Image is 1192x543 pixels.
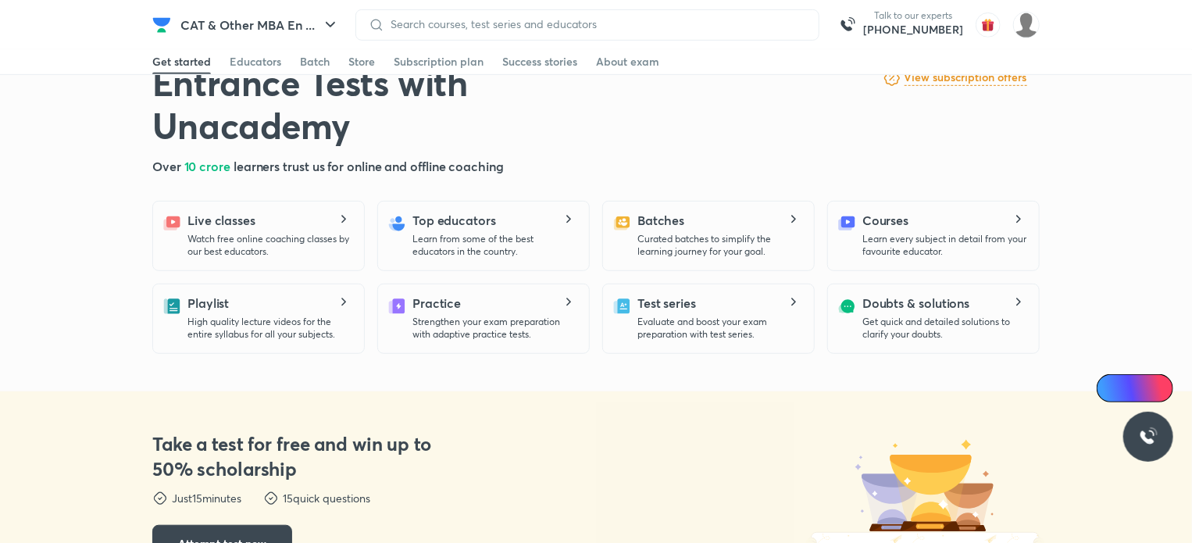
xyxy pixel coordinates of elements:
a: Subscription plan [394,49,484,74]
img: Company Logo [152,16,171,34]
a: Educators [230,49,281,74]
a: Ai Doubts [1097,374,1173,402]
p: Learn from some of the best educators in the country. [412,233,576,258]
img: dst-points [263,491,279,506]
div: Subscription plan [394,54,484,70]
div: Get started [152,54,211,70]
p: Talk to our experts [863,9,963,22]
h1: Crack CAT & Other MBA Entrance Tests with Unacademy [152,19,651,148]
a: View subscription offers [905,69,1027,88]
a: Success stories [502,49,577,74]
p: High quality lecture videos for the entire syllabus for all your subjects. [187,316,352,341]
p: Evaluate and boost your exam preparation with test series. [637,316,801,341]
a: About exam [596,49,659,74]
p: 15 quick questions [283,491,370,506]
a: [PHONE_NUMBER] [863,22,963,38]
span: Ai Doubts [1122,382,1164,395]
img: Icon [1106,382,1119,395]
h6: View subscription offers [905,70,1027,86]
p: Watch free online coaching classes by our best educators. [187,233,352,258]
span: learners trust us for online and offline coaching [234,158,504,174]
img: call-us [832,9,863,41]
h5: Batches [637,211,684,230]
p: Strengthen your exam preparation with adaptive practice tests. [412,316,576,341]
h5: Doubts & solutions [862,294,970,313]
h3: Take a test for free and win up to 50% scholarship [152,431,445,481]
span: Over [152,158,184,174]
img: avatar [976,13,1001,38]
img: Khushi Shah [1013,12,1040,38]
h5: Top educators [412,211,496,230]
div: Store [348,54,375,70]
a: Store [348,49,375,74]
img: ttu [1139,427,1158,446]
span: 10 crore [184,158,234,174]
h5: Courses [862,211,908,230]
p: Get quick and detailed solutions to clarify your doubts. [862,316,1026,341]
div: About exam [596,54,659,70]
p: Curated batches to simplify the learning journey for your goal. [637,233,801,258]
a: Batch [300,49,330,74]
h5: Live classes [187,211,255,230]
img: dst-trophy [851,438,1000,532]
p: Just 15 minutes [172,491,241,506]
div: Success stories [502,54,577,70]
h5: Test series [637,294,696,313]
a: Get started [152,49,211,74]
p: Learn every subject in detail from your favourite educator. [862,233,1026,258]
h5: Playlist [187,294,229,313]
div: Educators [230,54,281,70]
h5: Practice [412,294,461,313]
input: Search courses, test series and educators [384,18,806,30]
button: CAT & Other MBA En ... [171,9,349,41]
div: Batch [300,54,330,70]
img: dst-points [152,491,168,506]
